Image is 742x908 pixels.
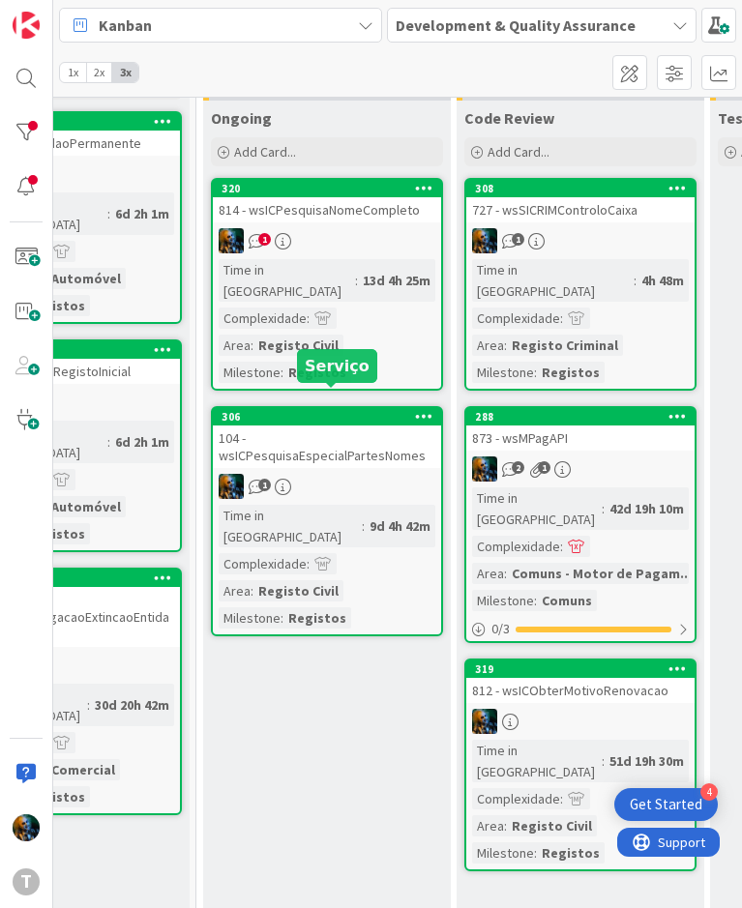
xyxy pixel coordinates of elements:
[281,607,283,629] span: :
[283,607,351,629] div: Registos
[475,662,695,676] div: 319
[537,842,605,864] div: Registos
[537,590,597,611] div: Comuns
[504,815,507,836] span: :
[472,487,602,530] div: Time in [GEOGRAPHIC_DATA]
[281,362,283,383] span: :
[110,431,174,453] div: 6d 2h 1m
[560,536,563,557] span: :
[99,14,152,37] span: Kanban
[90,694,174,716] div: 30d 20h 42m
[512,233,524,246] span: 1
[211,178,443,391] a: 320814 - wsICPesquisaNomeCompletoJCTime in [GEOGRAPHIC_DATA]:13d 4h 25mComplexidade:Area:Registo ...
[512,461,524,474] span: 2
[87,694,90,716] span: :
[605,750,689,772] div: 51d 19h 30m
[283,362,351,383] div: Registos
[602,750,605,772] span: :
[365,515,435,537] div: 9d 4h 42m
[213,180,441,197] div: 320
[219,580,251,601] div: Area
[107,431,110,453] span: :
[560,308,563,329] span: :
[475,410,695,424] div: 288
[13,814,40,841] img: JC
[41,3,88,26] span: Support
[213,474,441,499] div: JC
[466,660,695,678] div: 319
[472,815,504,836] div: Area
[13,868,40,895] div: T
[222,410,441,424] div: 306
[213,408,441,468] div: 306104 - wsICPesquisaEspecialPartesNomes
[472,842,534,864] div: Milestone
[488,143,549,161] span: Add Card...
[60,63,86,82] span: 1x
[466,709,695,734] div: JC
[700,783,718,801] div: 4
[251,580,253,601] span: :
[396,15,636,35] b: Development & Quality Assurance
[253,335,343,356] div: Registo Civil
[534,362,537,383] span: :
[219,308,307,329] div: Complexidade
[491,619,510,639] span: 0 / 3
[355,270,358,291] span: :
[630,795,702,814] div: Get Started
[507,563,697,584] div: Comuns - Motor de Pagam...
[219,553,307,574] div: Complexidade
[507,815,597,836] div: Registo Civil
[560,788,563,809] span: :
[362,515,365,537] span: :
[637,270,689,291] div: 4h 48m
[219,259,355,302] div: Time in [GEOGRAPHIC_DATA]
[472,740,602,782] div: Time in [GEOGRAPHIC_DATA]
[475,182,695,195] div: 308
[307,553,310,574] span: :
[211,108,272,128] span: Ongoing
[258,479,271,491] span: 1
[472,590,534,611] div: Milestone
[504,335,507,356] span: :
[219,505,362,547] div: Time in [GEOGRAPHIC_DATA]
[13,12,40,39] img: Visit kanbanzone.com
[258,233,271,246] span: 1
[466,197,695,222] div: 727 - wsSICRIMControloCaixa
[472,259,634,302] div: Time in [GEOGRAPHIC_DATA]
[602,498,605,519] span: :
[472,536,560,557] div: Complexidade
[605,498,689,519] div: 42d 19h 10m
[110,203,174,224] div: 6d 2h 1m
[213,228,441,253] div: JC
[86,63,112,82] span: 2x
[213,180,441,222] div: 320814 - wsICPesquisaNomeCompleto
[22,523,90,544] div: Registos
[466,408,695,425] div: 288
[507,335,623,356] div: Registo Criminal
[466,617,695,641] div: 0/3
[634,270,637,291] span: :
[107,203,110,224] span: :
[466,228,695,253] div: JC
[22,295,90,316] div: Registos
[464,659,697,871] a: 319812 - wsICObterMotivoRenovacaoJCTime in [GEOGRAPHIC_DATA]:51d 19h 30mComplexidade:Area:Registo...
[534,590,537,611] span: :
[213,425,441,468] div: 104 - wsICPesquisaEspecialPartesNomes
[537,362,605,383] div: Registos
[213,197,441,222] div: 814 - wsICPesquisaNomeCompleto
[22,786,90,807] div: Registos
[213,408,441,425] div: 306
[219,362,281,383] div: Milestone
[504,563,507,584] span: :
[112,63,138,82] span: 3x
[472,788,560,809] div: Complexidade
[464,108,554,128] span: Code Review
[219,474,244,499] img: JC
[472,308,560,329] div: Complexidade
[538,461,550,474] span: 1
[472,709,497,734] img: JC
[464,178,697,391] a: 308727 - wsSICRIMControloCaixaJCTime in [GEOGRAPHIC_DATA]:4h 48mComplexidade:Area:Registo Crimina...
[466,425,695,451] div: 873 - wsMPagAPI
[251,335,253,356] span: :
[466,660,695,703] div: 319812 - wsICObterMotivoRenovacao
